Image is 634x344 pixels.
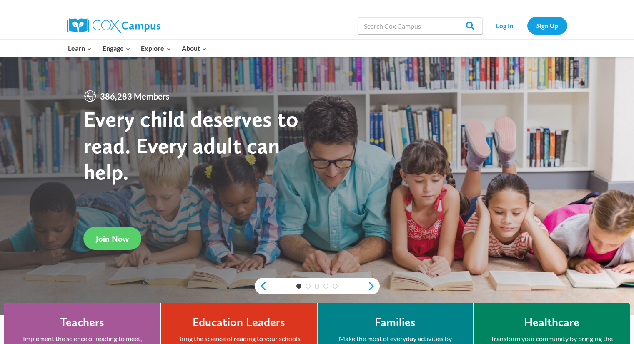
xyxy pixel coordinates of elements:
a: Sign Up [527,17,567,34]
a: 1 [296,284,301,289]
h4: Families [375,315,416,329]
a: 5 [333,284,338,289]
span: Learn [68,43,92,54]
span: 386,283 Members [97,90,173,103]
a: Log In [487,17,523,34]
a: 4 [323,284,328,289]
span: Engage [103,43,130,54]
img: Cox Campus [67,18,160,33]
span: Explore [141,43,171,54]
span: About [182,43,207,54]
div: content slider buttons [255,278,380,294]
h4: Education Leaders [193,315,285,329]
h4: Healthcare [524,315,579,329]
a: 2 [306,284,311,289]
input: Search Cox Campus [358,17,483,34]
strong: Every child deserves to read. Every adult can help. [83,105,298,185]
nav: Secondary Navigation [487,17,567,34]
nav: Primary Navigation [63,40,212,57]
a: next [367,281,380,291]
a: 3 [315,284,320,289]
a: Join Now [83,227,141,250]
h4: Teachers [60,315,104,329]
a: previous [255,281,267,291]
span: Join Now [96,234,129,244]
